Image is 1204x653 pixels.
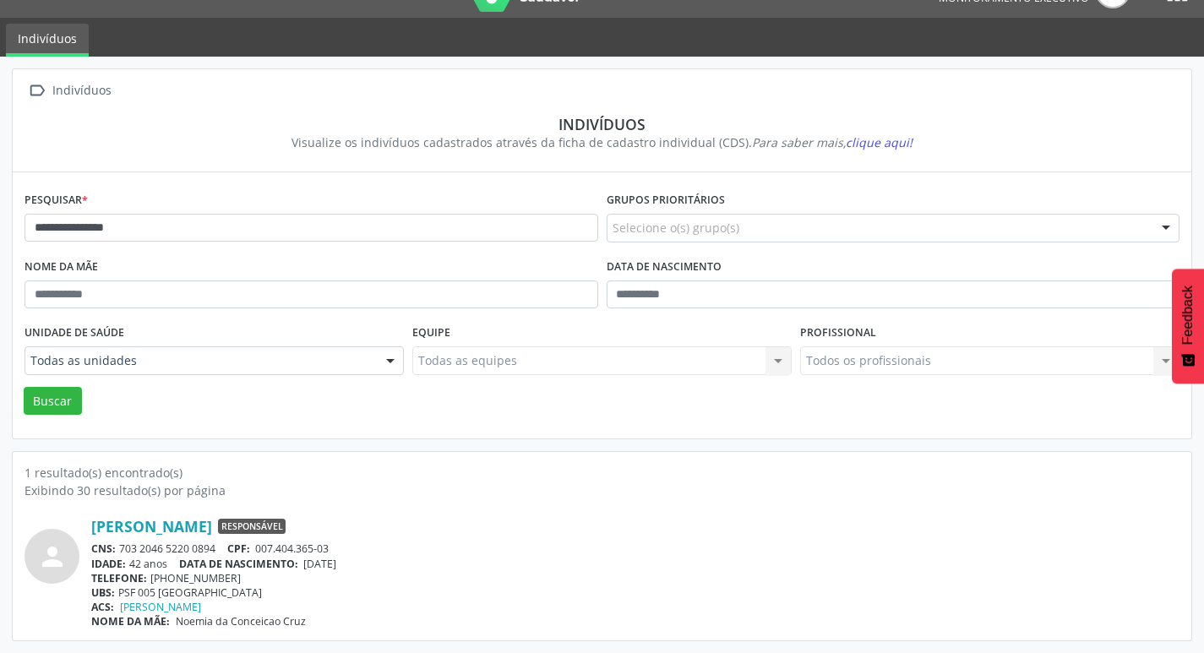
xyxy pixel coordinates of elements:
[25,482,1179,499] div: Exibindo 30 resultado(s) por página
[613,219,739,237] span: Selecione o(s) grupo(s)
[24,387,82,416] button: Buscar
[91,557,1179,571] div: 42 anos
[91,571,1179,585] div: [PHONE_NUMBER]
[752,134,913,150] i: Para saber mais,
[176,614,306,629] span: Noemia da Conceicao Cruz
[120,600,201,614] a: [PERSON_NAME]
[91,614,170,629] span: NOME DA MÃE:
[255,541,329,556] span: 007.404.365-03
[25,464,1179,482] div: 1 resultado(s) encontrado(s)
[91,557,126,571] span: IDADE:
[218,519,286,534] span: Responsável
[91,585,1179,600] div: PSF 005 [GEOGRAPHIC_DATA]
[91,541,1179,556] div: 703 2046 5220 0894
[25,320,124,346] label: Unidade de saúde
[846,134,913,150] span: clique aqui!
[37,541,68,572] i: person
[91,541,116,556] span: CNS:
[412,320,450,346] label: Equipe
[607,254,722,280] label: Data de nascimento
[303,557,336,571] span: [DATE]
[36,133,1168,151] div: Visualize os indivíduos cadastrados através da ficha de cadastro individual (CDS).
[49,79,114,103] div: Indivíduos
[25,79,114,103] a:  Indivíduos
[91,571,147,585] span: TELEFONE:
[800,320,876,346] label: Profissional
[91,585,115,600] span: UBS:
[25,254,98,280] label: Nome da mãe
[25,188,88,214] label: Pesquisar
[25,79,49,103] i: 
[227,541,250,556] span: CPF:
[607,188,725,214] label: Grupos prioritários
[30,352,369,369] span: Todas as unidades
[1172,269,1204,384] button: Feedback - Mostrar pesquisa
[91,517,212,536] a: [PERSON_NAME]
[179,557,298,571] span: DATA DE NASCIMENTO:
[1180,286,1196,345] span: Feedback
[36,115,1168,133] div: Indivíduos
[91,600,114,614] span: ACS:
[6,24,89,57] a: Indivíduos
